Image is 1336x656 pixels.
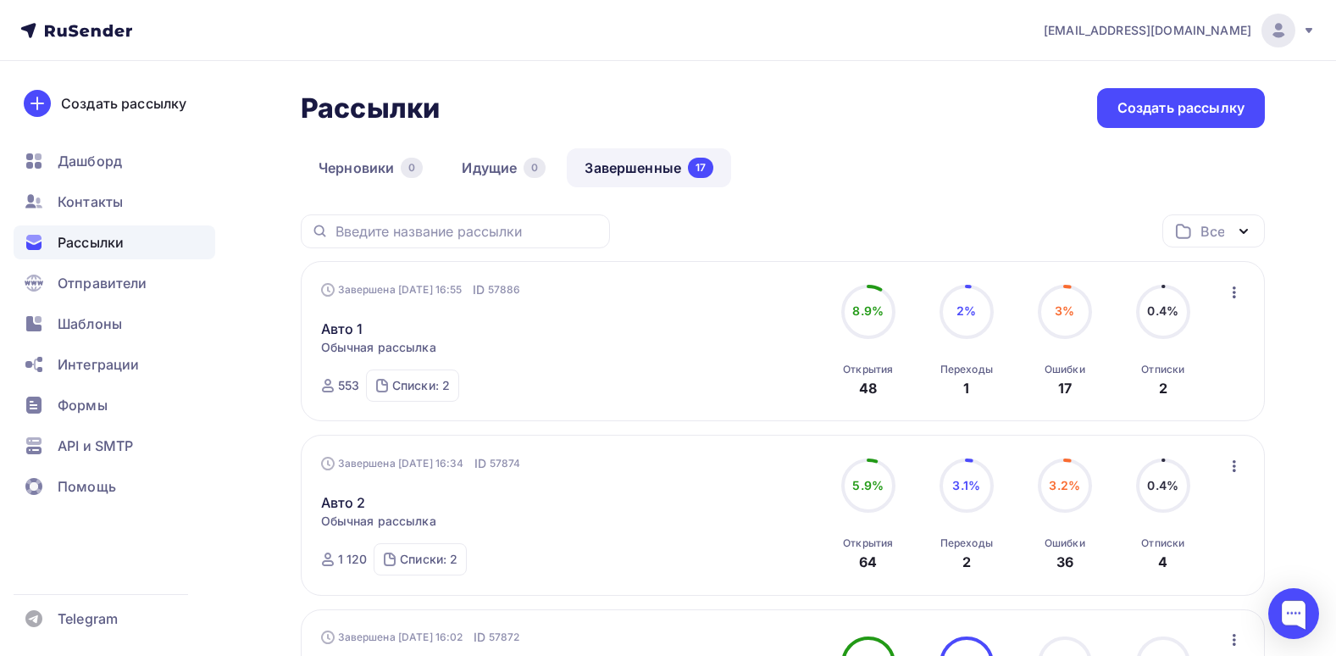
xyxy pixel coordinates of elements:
span: Дашборд [58,151,122,171]
a: Формы [14,388,215,422]
div: 2 [1159,378,1167,398]
span: 0.4% [1147,303,1178,318]
span: Обычная рассылка [321,339,436,356]
a: Дашборд [14,144,215,178]
div: Создать рассылку [61,93,186,114]
span: Шаблоны [58,314,122,334]
span: API и SMTP [58,436,133,456]
div: 1 [963,378,969,398]
a: Авто 2 [321,492,366,513]
div: 64 [859,552,877,572]
span: Рассылки [58,232,124,253]
span: ID [473,281,485,298]
div: Ошибки [1045,363,1085,376]
div: Все [1200,221,1224,242]
div: Списки: 2 [400,551,457,568]
span: 3.1% [952,478,980,492]
span: ID [474,455,486,472]
div: Завершена [DATE] 16:02 [321,629,520,646]
div: Списки: 2 [392,377,450,394]
span: 0.4% [1147,478,1178,492]
span: Помощь [58,476,116,497]
span: Контакты [58,192,123,212]
a: Черновики0 [301,148,441,187]
div: Открытия [843,536,893,550]
span: 57874 [490,455,521,472]
span: Формы [58,395,108,415]
div: Завершена [DATE] 16:55 [321,281,521,298]
div: Переходы [940,363,993,376]
div: Переходы [940,536,993,550]
span: Telegram [58,609,118,629]
div: Создать рассылку [1117,98,1245,118]
h2: Рассылки [301,92,440,125]
span: Обычная рассылка [321,513,436,530]
div: Открытия [843,363,893,376]
span: Интеграции [58,354,139,375]
div: Отписки [1141,363,1184,376]
span: Отправители [58,273,147,293]
span: [EMAIL_ADDRESS][DOMAIN_NAME] [1044,22,1251,39]
input: Введите название рассылки [335,222,600,241]
a: Отправители [14,266,215,300]
div: 553 [338,377,359,394]
a: Идущие0 [444,148,563,187]
span: 57886 [488,281,521,298]
div: 1 120 [338,551,368,568]
button: Все [1162,214,1265,247]
span: 2% [956,303,976,318]
div: 2 [962,552,971,572]
div: Завершена [DATE] 16:34 [321,455,521,472]
div: 36 [1056,552,1073,572]
div: 0 [524,158,546,178]
a: [EMAIL_ADDRESS][DOMAIN_NAME] [1044,14,1316,47]
div: 48 [859,378,877,398]
div: Отписки [1141,536,1184,550]
a: Контакты [14,185,215,219]
span: 57872 [489,629,520,646]
a: Авто 1 [321,319,363,339]
div: 0 [401,158,423,178]
a: Завершенные17 [567,148,731,187]
div: Ошибки [1045,536,1085,550]
div: 17 [1058,378,1072,398]
span: 3% [1055,303,1074,318]
div: 4 [1158,552,1167,572]
span: 8.9% [852,303,884,318]
div: 17 [688,158,713,178]
span: 3.2% [1049,478,1080,492]
a: Рассылки [14,225,215,259]
span: 5.9% [852,478,884,492]
span: ID [474,629,485,646]
a: Шаблоны [14,307,215,341]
